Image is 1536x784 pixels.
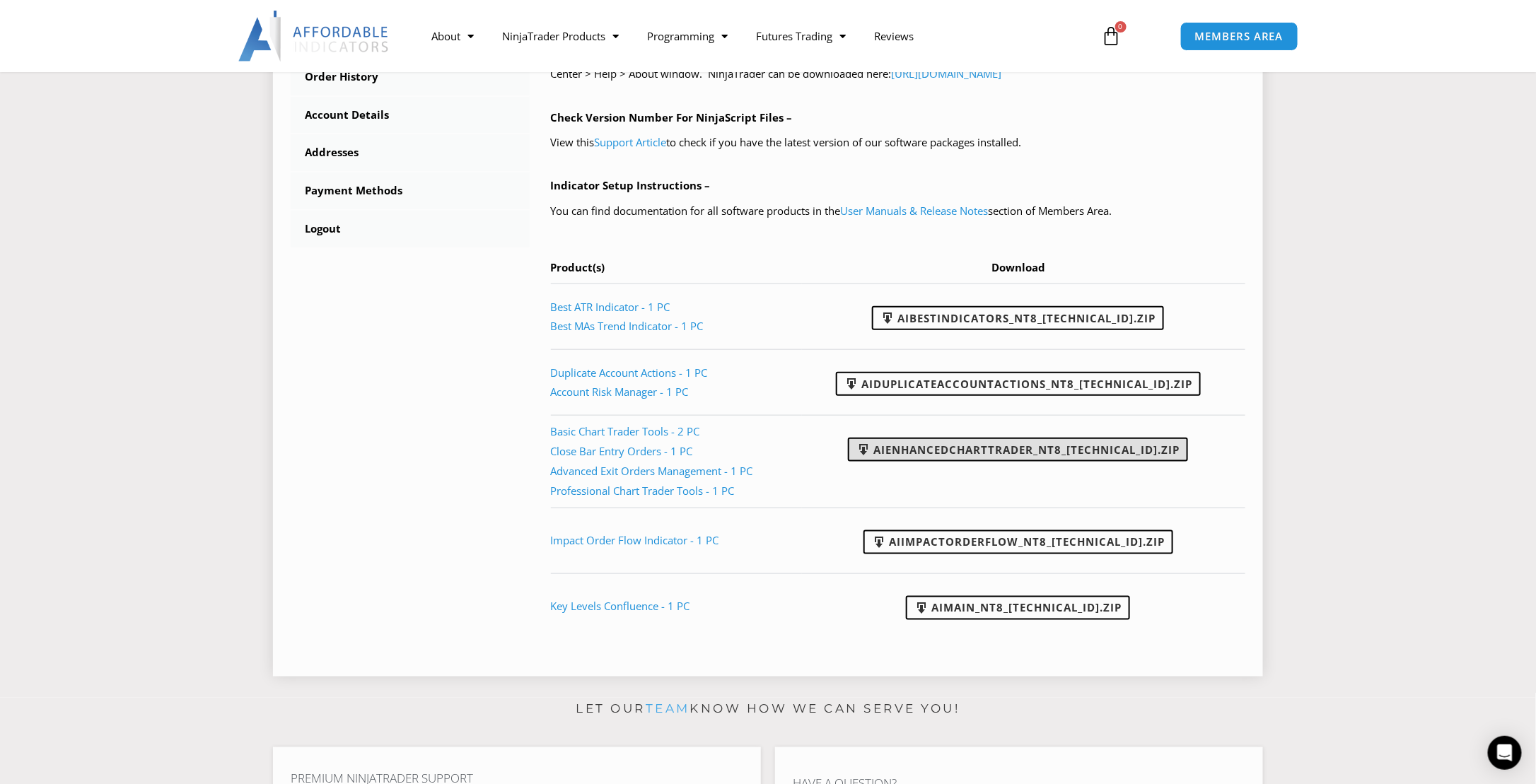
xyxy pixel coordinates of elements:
img: LogoAI | Affordable Indicators – NinjaTrader [238,11,390,62]
a: AIBestIndicators_NT8_[TECHNICAL_ID].zip [872,306,1164,330]
a: Account Risk Manager - 1 PC [551,385,689,399]
p: You can find documentation for all software products in the section of Members Area. [551,201,1246,221]
nav: Menu [417,20,1085,52]
a: Best ATR Indicator - 1 PC [551,300,670,314]
a: Support Article [595,135,667,149]
a: [URL][DOMAIN_NAME] [892,66,1002,81]
a: About [417,20,488,52]
a: Best MAs Trend Indicator - 1 PC [551,319,704,333]
a: AIImpactOrderFlow_NT8_[TECHNICAL_ID].zip [863,530,1173,554]
a: Payment Methods [291,172,530,209]
a: team [646,701,690,715]
a: Reviews [860,20,928,52]
p: View this to check if you have the latest version of our software packages installed. [551,133,1246,153]
a: AIDuplicateAccountActions_NT8_[TECHNICAL_ID].zip [836,372,1201,396]
a: Close Bar Entry Orders - 1 PC [551,444,693,458]
span: Download [991,260,1045,274]
a: Futures Trading [742,20,860,52]
a: Impact Order Flow Indicator - 1 PC [551,533,719,547]
a: Logout [291,211,530,247]
span: 0 [1115,21,1127,33]
a: Programming [633,20,742,52]
a: AIEnhancedChartTrader_NT8_[TECHNICAL_ID].zip [848,438,1188,462]
a: Advanced Exit Orders Management - 1 PC [551,464,753,478]
div: Open Intercom Messenger [1488,736,1522,770]
a: Duplicate Account Actions - 1 PC [551,365,708,380]
a: User Manuals & Release Notes [841,204,989,218]
a: NinjaTrader Products [488,20,633,52]
a: Order History [291,59,530,95]
span: MEMBERS AREA [1195,31,1284,42]
span: Product(s) [551,260,605,274]
a: 0 [1081,16,1143,57]
a: Addresses [291,134,530,171]
a: MEMBERS AREA [1180,22,1298,51]
a: Basic Chart Trader Tools - 2 PC [551,424,700,438]
b: Check Version Number For NinjaScript Files – [551,110,793,124]
a: Account Details [291,97,530,134]
a: Professional Chart Trader Tools - 1 PC [551,484,735,498]
a: Key Levels Confluence - 1 PC [551,599,690,613]
p: Let our know how we can serve you! [273,698,1263,720]
a: AIMain_NT8_[TECHNICAL_ID].zip [906,596,1130,620]
b: Indicator Setup Instructions – [551,178,711,192]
